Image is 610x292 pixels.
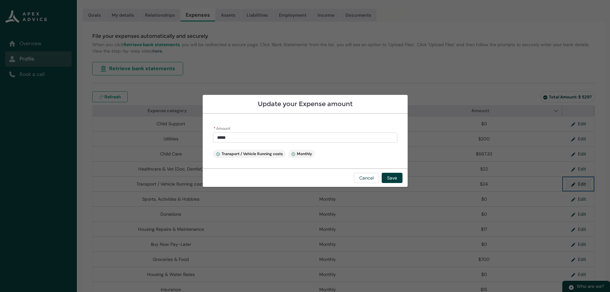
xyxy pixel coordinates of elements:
[213,124,233,132] label: Amount
[382,173,403,183] button: Save
[208,100,403,108] h2: Update your Expense amount
[291,151,312,156] span: Monthly
[354,173,379,183] button: Cancel
[214,126,216,131] abbr: required
[216,151,283,156] span: Transport / Vehicle Running costs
